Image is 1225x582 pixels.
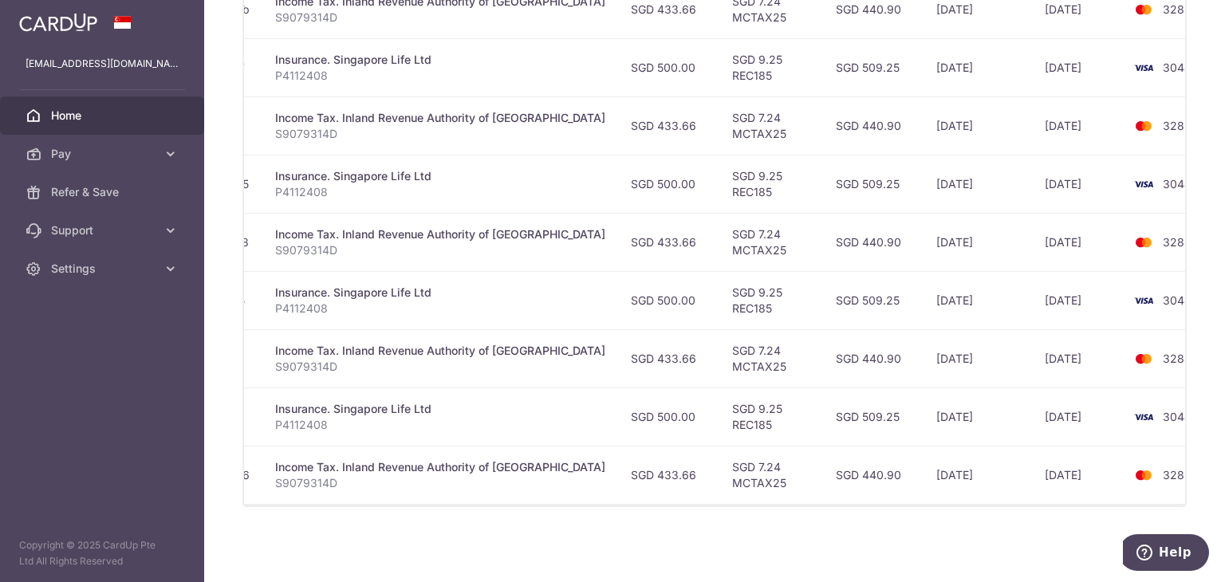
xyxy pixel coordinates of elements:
[1128,291,1160,310] img: Bank Card
[1128,116,1160,136] img: Bank Card
[719,329,823,387] td: SGD 7.24 MCTAX25
[924,271,1032,329] td: [DATE]
[924,387,1032,446] td: [DATE]
[1032,38,1123,96] td: [DATE]
[19,13,97,32] img: CardUp
[1163,177,1192,191] span: 3048
[719,96,823,155] td: SGD 7.24 MCTAX25
[275,301,605,317] p: P4112408
[924,213,1032,271] td: [DATE]
[275,475,605,491] p: S9079314D
[275,401,605,417] div: Insurance. Singapore Life Ltd
[823,387,924,446] td: SGD 509.25
[26,56,179,72] p: [EMAIL_ADDRESS][DOMAIN_NAME]
[823,213,924,271] td: SGD 440.90
[51,184,156,200] span: Refer & Save
[1128,233,1160,252] img: Bank Card
[618,96,719,155] td: SGD 433.66
[275,68,605,84] p: P4112408
[823,38,924,96] td: SGD 509.25
[719,387,823,446] td: SGD 9.25 REC185
[51,222,156,238] span: Support
[823,155,924,213] td: SGD 509.25
[275,285,605,301] div: Insurance. Singapore Life Ltd
[823,271,924,329] td: SGD 509.25
[275,126,605,142] p: S9079314D
[1032,96,1123,155] td: [DATE]
[275,184,605,200] p: P4112408
[618,213,719,271] td: SGD 433.66
[275,226,605,242] div: Income Tax. Inland Revenue Authority of [GEOGRAPHIC_DATA]
[275,459,605,475] div: Income Tax. Inland Revenue Authority of [GEOGRAPHIC_DATA]
[275,168,605,184] div: Insurance. Singapore Life Ltd
[1128,466,1160,485] img: Bank Card
[618,155,719,213] td: SGD 500.00
[275,52,605,68] div: Insurance. Singapore Life Ltd
[1163,468,1192,482] span: 3284
[1032,213,1123,271] td: [DATE]
[275,417,605,433] p: P4112408
[924,155,1032,213] td: [DATE]
[618,387,719,446] td: SGD 500.00
[719,38,823,96] td: SGD 9.25 REC185
[823,446,924,504] td: SGD 440.90
[275,10,605,26] p: S9079314D
[618,446,719,504] td: SGD 433.66
[1163,352,1192,365] span: 3284
[275,242,605,258] p: S9079314D
[1032,271,1123,329] td: [DATE]
[924,96,1032,155] td: [DATE]
[1123,534,1209,574] iframe: Opens a widget where you can find more information
[924,329,1032,387] td: [DATE]
[618,271,719,329] td: SGD 500.00
[275,343,605,359] div: Income Tax. Inland Revenue Authority of [GEOGRAPHIC_DATA]
[51,108,156,124] span: Home
[275,359,605,375] p: S9079314D
[1163,235,1192,249] span: 3284
[1128,349,1160,368] img: Bank Card
[1032,446,1123,504] td: [DATE]
[823,96,924,155] td: SGD 440.90
[823,329,924,387] td: SGD 440.90
[924,446,1032,504] td: [DATE]
[1128,175,1160,194] img: Bank Card
[1163,293,1192,307] span: 3048
[924,38,1032,96] td: [DATE]
[1032,387,1123,446] td: [DATE]
[51,261,156,277] span: Settings
[1128,58,1160,77] img: Bank Card
[1163,119,1192,132] span: 3284
[719,213,823,271] td: SGD 7.24 MCTAX25
[1163,410,1192,423] span: 3048
[719,446,823,504] td: SGD 7.24 MCTAX25
[1163,2,1192,16] span: 3284
[618,329,719,387] td: SGD 433.66
[1032,329,1123,387] td: [DATE]
[719,271,823,329] td: SGD 9.25 REC185
[1032,155,1123,213] td: [DATE]
[275,110,605,126] div: Income Tax. Inland Revenue Authority of [GEOGRAPHIC_DATA]
[1163,61,1192,74] span: 3048
[719,155,823,213] td: SGD 9.25 REC185
[51,146,156,162] span: Pay
[1128,407,1160,427] img: Bank Card
[618,38,719,96] td: SGD 500.00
